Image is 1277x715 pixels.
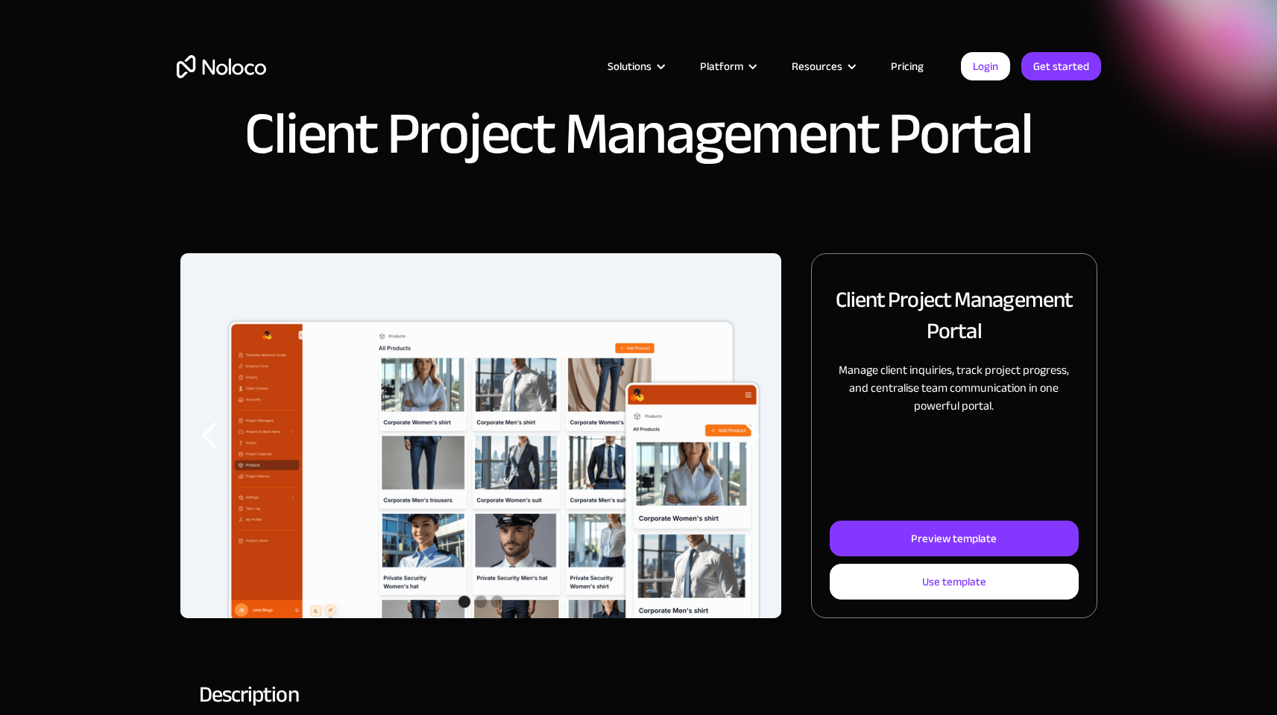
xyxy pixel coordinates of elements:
div: carousel [180,253,782,618]
h2: Description [199,687,1079,701]
div: Preview template [911,529,997,548]
div: Platform [681,57,773,76]
div: Show slide 2 of 3 [475,596,487,608]
div: Show slide 1 of 3 [458,596,470,608]
div: Solutions [589,57,681,76]
h1: Client Project Management Portal [245,104,1032,164]
div: Resources [792,57,842,76]
a: Login [961,52,1010,80]
div: Resources [773,57,872,76]
div: previous slide [180,253,240,618]
h2: Client Project Management Portal [830,284,1078,346]
div: next slide [722,253,781,618]
p: Manage client inquiries, track project progress, and centralise team communication in one powerfu... [830,361,1078,415]
div: Solutions [608,57,652,76]
div: 1 of 3 [180,253,782,618]
a: Use template [830,564,1078,600]
div: Use template [922,572,986,591]
a: Pricing [872,57,942,76]
a: home [177,55,266,78]
a: Preview template [830,521,1078,556]
div: Platform [700,57,743,76]
a: Get started [1021,52,1101,80]
div: Show slide 3 of 3 [491,596,503,608]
